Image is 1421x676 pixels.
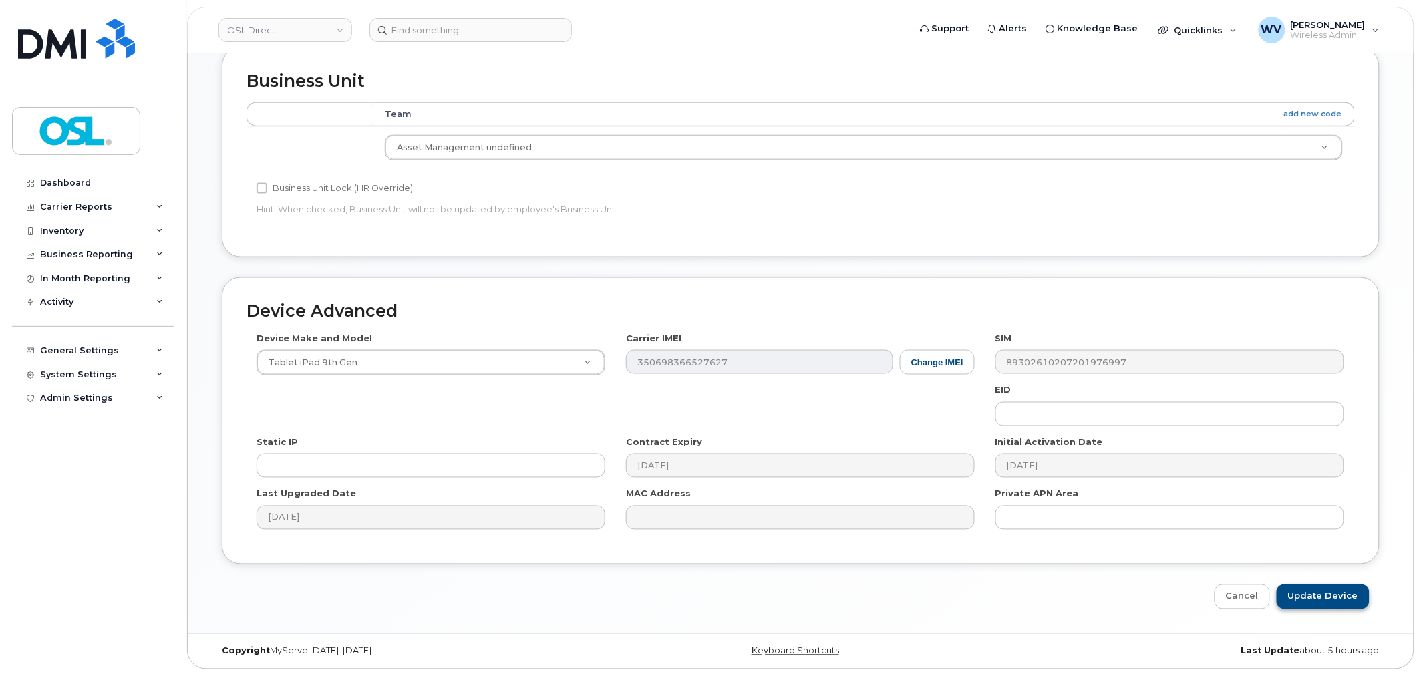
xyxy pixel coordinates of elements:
span: Asset Management undefined [397,142,532,152]
h2: Business Unit [247,72,1355,91]
span: Alerts [999,22,1028,35]
span: Wireless Admin [1291,30,1366,41]
label: Initial Activation Date [995,436,1103,449]
label: EID [995,384,1011,397]
label: MAC Address [626,488,691,500]
h2: Device Advanced [247,302,1355,321]
label: Static IP [257,436,298,449]
a: Tablet iPad 9th Gen [257,351,605,375]
a: OSL Direct [218,18,352,42]
label: Device Make and Model [257,332,372,345]
a: Asset Management undefined [385,136,1342,160]
a: Support [911,15,979,42]
a: Alerts [979,15,1037,42]
label: Private APN Area [995,488,1079,500]
input: Find something... [369,18,572,42]
label: Business Unit Lock (HR Override) [257,180,413,196]
span: Knowledge Base [1058,22,1138,35]
div: about 5 hours ago [997,646,1390,657]
input: Update Device [1277,584,1370,609]
a: Cancel [1215,584,1270,609]
input: Business Unit Lock (HR Override) [257,183,267,194]
strong: Last Update [1241,646,1300,656]
a: add new code [1284,108,1342,120]
label: SIM [995,332,1012,345]
span: Quicklinks [1174,25,1223,35]
p: Hint: When checked, Business Unit will not be updated by employee's Business Unit [257,203,975,216]
a: Knowledge Base [1037,15,1148,42]
th: Team [373,102,1355,126]
label: Contract Expiry [626,436,702,449]
span: Tablet iPad 9th Gen [261,357,357,369]
span: Support [932,22,969,35]
label: Last Upgraded Date [257,488,356,500]
label: Carrier IMEI [626,332,681,345]
div: MyServe [DATE]–[DATE] [212,646,605,657]
a: Keyboard Shortcuts [752,646,839,656]
button: Change IMEI [900,350,975,375]
span: WV [1261,22,1282,38]
strong: Copyright [222,646,270,656]
span: [PERSON_NAME] [1291,19,1366,30]
div: Quicklinks [1149,17,1247,43]
div: Willy Verrier [1249,17,1389,43]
